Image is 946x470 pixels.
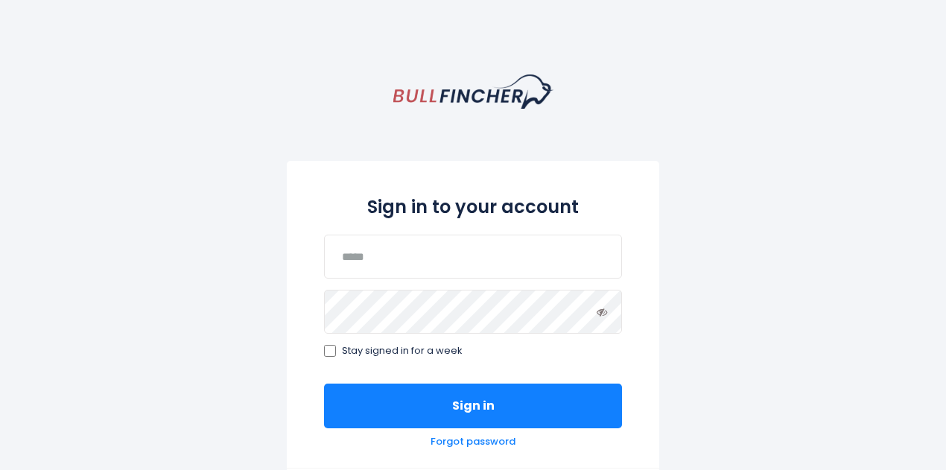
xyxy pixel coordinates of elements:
h2: Sign in to your account [324,194,622,220]
button: Sign in [324,384,622,428]
a: Forgot password [431,436,515,448]
input: Stay signed in for a week [324,345,336,357]
a: homepage [393,74,553,109]
span: Stay signed in for a week [342,345,463,358]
